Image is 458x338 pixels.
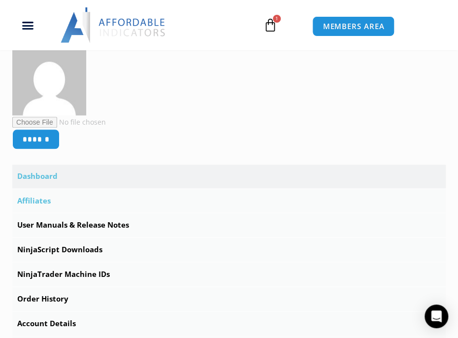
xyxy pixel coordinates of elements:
[273,15,281,23] span: 1
[12,263,446,286] a: NinjaTrader Machine IDs
[12,312,446,336] a: Account Details
[12,238,446,262] a: NinjaScript Downloads
[12,213,446,237] a: User Manuals & Release Notes
[12,165,446,188] a: Dashboard
[5,16,50,34] div: Menu Toggle
[425,304,448,328] div: Open Intercom Messenger
[12,41,86,115] img: 306a39d853fe7ca0a83b64c3a9ab38c2617219f6aea081d20322e8e32295346b
[61,7,166,43] img: LogoAI | Affordable Indicators – NinjaTrader
[312,16,394,36] a: MEMBERS AREA
[323,23,384,30] span: MEMBERS AREA
[12,287,446,311] a: Order History
[249,11,292,39] a: 1
[12,189,446,213] a: Affiliates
